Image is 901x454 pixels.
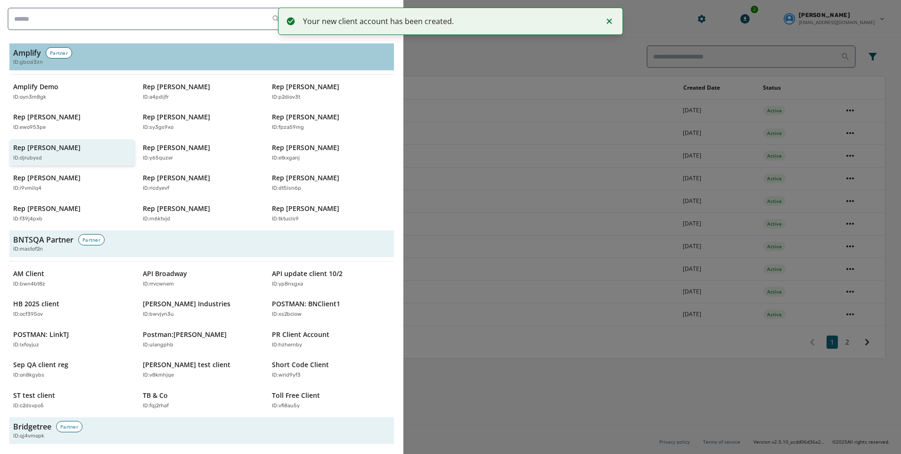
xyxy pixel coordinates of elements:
p: ID: djrubysd [13,154,42,162]
button: Rep [PERSON_NAME]ID:djrubysd [9,139,135,166]
p: ID: dt5isn6p [272,185,301,193]
span: ID: mastof2n [13,245,43,253]
button: Rep [PERSON_NAME]ID:sy3gs9xo [139,109,265,135]
p: Rep [PERSON_NAME] [13,112,81,122]
p: Rep [PERSON_NAME] [13,204,81,213]
p: [PERSON_NAME] test client [143,360,230,370]
p: ST test client [13,391,55,400]
p: HB 2025 client [13,299,59,309]
h3: BNTSQA Partner [13,234,74,245]
p: ID: lxfoyjuz [13,341,39,349]
p: ID: wrid9yf3 [272,371,301,379]
p: Rep [PERSON_NAME] [143,204,210,213]
button: POSTMAN: BNClient1ID:xs2bciow [268,295,394,322]
button: Toll Free ClientID:vfi8au5y [268,387,394,414]
p: ID: hzhernby [272,341,302,349]
p: ID: y65quzer [143,154,173,162]
button: TB & CoID:fqj2rhaf [139,387,265,414]
button: AmplifyPartnerID:gbcoi3zn [9,43,394,70]
p: ID: tktucls9 [272,215,299,223]
div: Partner [56,421,82,432]
p: ID: ewo953pe [13,124,46,132]
p: Rep [PERSON_NAME] [13,143,81,152]
button: POSTMAN: LinkTJID:lxfoyjuz [9,326,135,353]
button: Rep [PERSON_NAME]ID:dt5isn6p [268,169,394,196]
div: Partner [78,234,105,245]
p: POSTMAN: BNClient1 [272,299,340,309]
p: ID: yp8nsgxa [272,280,303,288]
p: ID: rn6ktvjd [143,215,170,223]
button: API update client 10/2ID:yp8nsgxa [268,265,394,292]
p: Rep [PERSON_NAME] [272,143,339,152]
button: [PERSON_NAME] IndustriesID:bwvjyn3u [139,295,265,322]
span: ID: qj4vmopk [13,432,44,440]
div: Your new client account has been created. [303,16,597,27]
button: ST test clientID:c2dsvpo5 [9,387,135,414]
button: Rep [PERSON_NAME]ID:fpza59mg [268,109,394,135]
button: BridgetreePartnerID:qj4vmopk [9,417,394,444]
button: Postman:[PERSON_NAME]ID:ulangphb [139,326,265,353]
p: ID: ricdyevf [143,185,169,193]
p: ID: a4pdijfr [143,93,169,101]
button: Amplify DemoID:oyn3m8gk [9,78,135,105]
button: Rep [PERSON_NAME]ID:rn6ktvjd [139,200,265,227]
p: ID: sy3gs9xo [143,124,173,132]
button: [PERSON_NAME] test clientID:v8kmhjqe [139,356,265,383]
p: API Broadway [143,269,187,278]
button: Rep [PERSON_NAME]ID:tktucls9 [268,200,394,227]
p: Rep [PERSON_NAME] [272,112,339,122]
p: ID: p2diov3t [272,93,300,101]
p: [PERSON_NAME] Industries [143,299,230,309]
p: Postman:[PERSON_NAME] [143,330,227,339]
p: Amplify Demo [13,82,58,92]
p: ID: rrvcwnem [143,280,174,288]
p: API update client 10/2 [272,269,343,278]
button: API BroadwayID:rrvcwnem [139,265,265,292]
button: HB 2025 clientID:ocf395ov [9,295,135,322]
p: ID: c2dsvpo5 [13,402,44,410]
p: ID: etkxganj [272,154,300,162]
p: ID: v8kmhjqe [143,371,174,379]
p: ID: xs2bciow [272,311,302,319]
p: PR Client Account [272,330,329,339]
button: Sep QA client regID:on8kgybs [9,356,135,383]
button: Rep [PERSON_NAME]ID:y65quzer [139,139,265,166]
p: Short Code Client [272,360,329,370]
h3: Bridgetree [13,421,51,432]
button: Short Code ClientID:wrid9yf3 [268,356,394,383]
button: PR Client AccountID:hzhernby [268,326,394,353]
button: Rep [PERSON_NAME]ID:f39j4pxb [9,200,135,227]
p: Toll Free Client [272,391,320,400]
span: ID: gbcoi3zn [13,59,43,67]
p: ID: bwn4bt8z [13,280,45,288]
p: Rep [PERSON_NAME] [272,173,339,183]
p: Rep [PERSON_NAME] [143,143,210,152]
button: Rep [PERSON_NAME]ID:a4pdijfr [139,78,265,105]
h3: Amplify [13,47,41,59]
button: BNTSQA PartnerPartnerID:mastof2n [9,230,394,257]
p: Rep [PERSON_NAME] [143,112,210,122]
p: ID: on8kgybs [13,371,44,379]
p: ID: vfi8au5y [272,402,300,410]
p: Rep [PERSON_NAME] [272,82,339,92]
p: ID: oyn3m8gk [13,93,46,101]
div: Partner [46,47,72,59]
p: ID: i9vmilq4 [13,185,41,193]
button: Rep [PERSON_NAME]ID:etkxganj [268,139,394,166]
p: Rep [PERSON_NAME] [143,173,210,183]
p: Sep QA client reg [13,360,68,370]
p: AM Client [13,269,44,278]
p: ID: ocf395ov [13,311,43,319]
p: ID: ulangphb [143,341,173,349]
button: AM ClientID:bwn4bt8z [9,265,135,292]
p: ID: fqj2rhaf [143,402,169,410]
button: Rep [PERSON_NAME]ID:i9vmilq4 [9,169,135,196]
p: Rep [PERSON_NAME] [143,82,210,92]
p: ID: f39j4pxb [13,215,42,223]
p: POSTMAN: LinkTJ [13,330,69,339]
button: Rep [PERSON_NAME]ID:p2diov3t [268,78,394,105]
p: TB & Co [143,391,168,400]
button: Rep [PERSON_NAME]ID:ewo953pe [9,109,135,135]
p: Rep [PERSON_NAME] [13,173,81,183]
button: Rep [PERSON_NAME]ID:ricdyevf [139,169,265,196]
